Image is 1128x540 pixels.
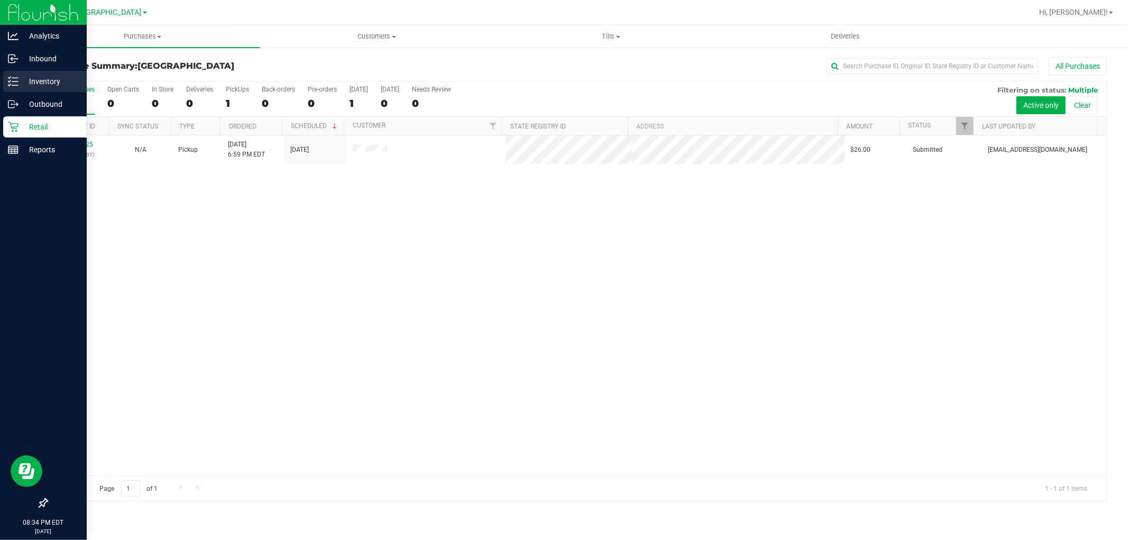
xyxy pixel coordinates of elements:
span: [EMAIL_ADDRESS][DOMAIN_NAME] [988,145,1087,155]
h3: Purchase Summary: [47,61,400,71]
a: Purchases [25,25,260,48]
span: [DATE] [290,145,309,155]
a: State Registry ID [510,123,566,130]
span: Filtering on status: [997,86,1066,94]
p: Outbound [19,98,82,111]
span: Pickup [178,145,198,155]
span: 1 - 1 of 1 items [1037,480,1096,496]
a: Type [179,123,195,130]
div: 0 [186,97,213,109]
span: Tills [494,32,728,41]
div: 0 [107,97,139,109]
span: Deliveries [817,32,874,41]
a: Customers [260,25,494,48]
a: Filter [956,117,974,135]
div: Needs Review [412,86,451,93]
a: Tills [494,25,728,48]
div: 0 [262,97,295,109]
div: 0 [381,97,399,109]
a: Scheduled [291,122,339,130]
p: Inventory [19,75,82,88]
p: Analytics [19,30,82,42]
a: Deliveries [728,25,962,48]
span: Multiple [1068,86,1098,94]
a: Filter [484,117,501,135]
input: Search Purchase ID, Original ID, State Registry ID or Customer Name... [827,58,1038,74]
div: Deliveries [186,86,213,93]
a: Ordered [229,123,256,130]
div: [DATE] [350,86,368,93]
a: Amount [846,123,873,130]
inline-svg: Retail [8,122,19,132]
span: $26.00 [851,145,871,155]
iframe: Resource center [11,455,42,487]
p: Retail [19,121,82,133]
div: Back-orders [262,86,295,93]
a: Sync Status [117,123,158,130]
inline-svg: Inbound [8,53,19,64]
p: [DATE] [5,527,82,535]
button: Active only [1016,96,1066,114]
div: 0 [308,97,337,109]
inline-svg: Analytics [8,31,19,41]
inline-svg: Outbound [8,99,19,109]
button: N/A [135,145,146,155]
div: 0 [412,97,451,109]
div: 0 [152,97,173,109]
inline-svg: Reports [8,144,19,155]
span: [GEOGRAPHIC_DATA] [69,8,142,17]
p: Inbound [19,52,82,65]
p: Reports [19,143,82,156]
p: 08:34 PM EDT [5,518,82,527]
span: Customers [260,32,493,41]
button: All Purchases [1049,57,1107,75]
a: 11996525 [63,141,93,148]
span: Not Applicable [135,146,146,153]
inline-svg: Inventory [8,76,19,87]
input: 1 [121,480,140,497]
div: Pre-orders [308,86,337,93]
span: Page of 1 [90,480,167,497]
th: Address [628,117,838,135]
div: Open Carts [107,86,139,93]
a: Customer [353,122,386,129]
span: Hi, [PERSON_NAME]! [1039,8,1108,16]
span: [GEOGRAPHIC_DATA] [137,61,234,71]
a: Status [908,122,931,129]
div: 1 [226,97,249,109]
span: Submitted [913,145,943,155]
a: Last Updated By [983,123,1036,130]
span: Purchases [25,32,260,41]
div: [DATE] [381,86,399,93]
div: PickUps [226,86,249,93]
span: [DATE] 6:59 PM EDT [228,140,265,160]
div: 1 [350,97,368,109]
button: Clear [1067,96,1098,114]
div: In Store [152,86,173,93]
